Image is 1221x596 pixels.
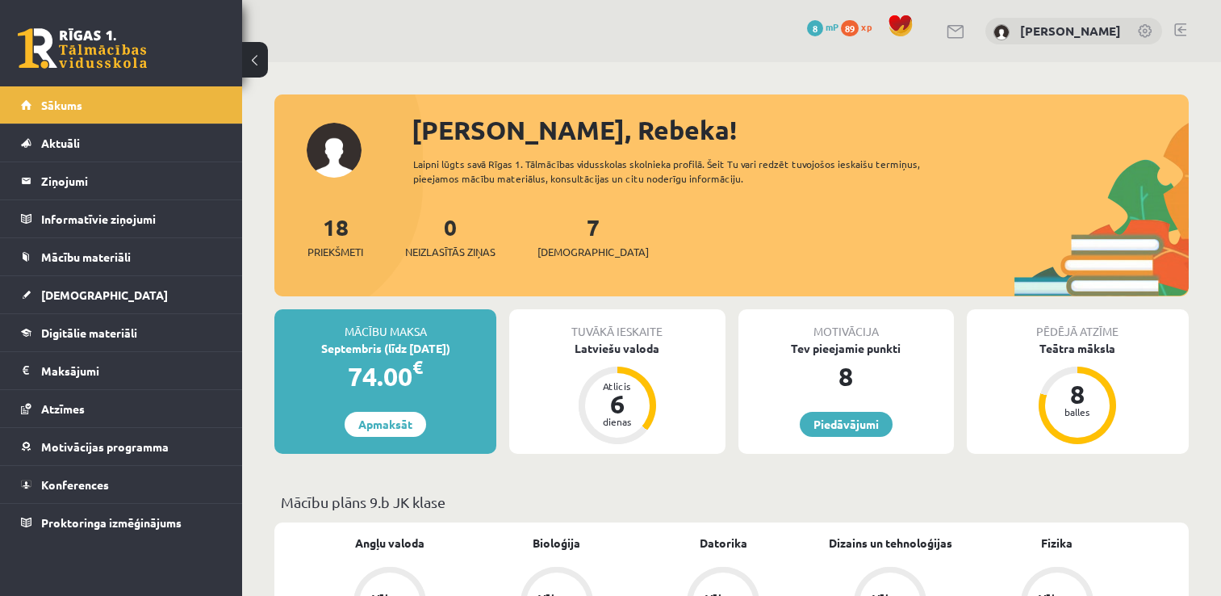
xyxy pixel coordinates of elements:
div: Atlicis [593,381,642,391]
div: Tuvākā ieskaite [509,309,725,340]
a: Angļu valoda [355,535,424,552]
div: Pēdējā atzīme [967,309,1189,340]
a: [DEMOGRAPHIC_DATA] [21,276,222,313]
div: balles [1053,407,1102,417]
a: Datorika [700,535,747,552]
a: Dizains un tehnoloģijas [829,535,952,552]
div: 74.00 [274,357,496,396]
a: Informatīvie ziņojumi [21,200,222,237]
span: mP [826,20,838,33]
span: Mācību materiāli [41,250,131,264]
div: Motivācija [738,309,954,340]
span: Aktuāli [41,136,80,150]
span: xp [861,20,872,33]
a: 7[DEMOGRAPHIC_DATA] [537,212,649,260]
div: [PERSON_NAME], Rebeka! [412,111,1189,149]
div: Septembris (līdz [DATE]) [274,340,496,357]
a: Rīgas 1. Tālmācības vidusskola [18,28,147,69]
a: Digitālie materiāli [21,314,222,351]
a: Konferences [21,466,222,503]
div: 8 [1053,381,1102,407]
span: Atzīmes [41,401,85,416]
div: 6 [593,391,642,417]
span: [DEMOGRAPHIC_DATA] [41,288,168,302]
legend: Informatīvie ziņojumi [41,200,222,237]
a: Ziņojumi [21,162,222,199]
a: Bioloģija [533,535,580,552]
span: Digitālie materiāli [41,325,137,340]
a: Aktuāli [21,124,222,162]
a: Maksājumi [21,352,222,389]
a: Apmaksāt [345,412,426,437]
a: 8 mP [807,20,838,33]
a: 0Neizlasītās ziņas [405,212,496,260]
span: [DEMOGRAPHIC_DATA] [537,244,649,260]
legend: Ziņojumi [41,162,222,199]
a: Motivācijas programma [21,428,222,465]
span: Motivācijas programma [41,439,169,454]
p: Mācību plāns 9.b JK klase [281,491,1182,513]
div: Teātra māksla [967,340,1189,357]
a: Teātra māksla 8 balles [967,340,1189,447]
div: Mācību maksa [274,309,496,340]
span: Sākums [41,98,82,112]
a: 18Priekšmeti [307,212,363,260]
a: Atzīmes [21,390,222,427]
span: Konferences [41,477,109,492]
legend: Maksājumi [41,352,222,389]
span: Priekšmeti [307,244,363,260]
div: Laipni lūgts savā Rīgas 1. Tālmācības vidusskolas skolnieka profilā. Šeit Tu vari redzēt tuvojošo... [413,157,962,186]
a: Sākums [21,86,222,124]
img: Rebeka Zvirgzdiņa-Stepanova [993,24,1010,40]
div: dienas [593,417,642,426]
span: Proktoringa izmēģinājums [41,515,182,530]
span: € [412,355,423,379]
span: Neizlasītās ziņas [405,244,496,260]
div: 8 [738,357,954,396]
a: Fizika [1041,535,1073,552]
span: 89 [841,20,859,36]
div: Tev pieejamie punkti [738,340,954,357]
a: Proktoringa izmēģinājums [21,504,222,541]
span: 8 [807,20,823,36]
a: Latviešu valoda Atlicis 6 dienas [509,340,725,447]
a: Mācību materiāli [21,238,222,275]
a: [PERSON_NAME] [1020,23,1121,39]
a: 89 xp [841,20,880,33]
a: Piedāvājumi [800,412,893,437]
div: Latviešu valoda [509,340,725,357]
